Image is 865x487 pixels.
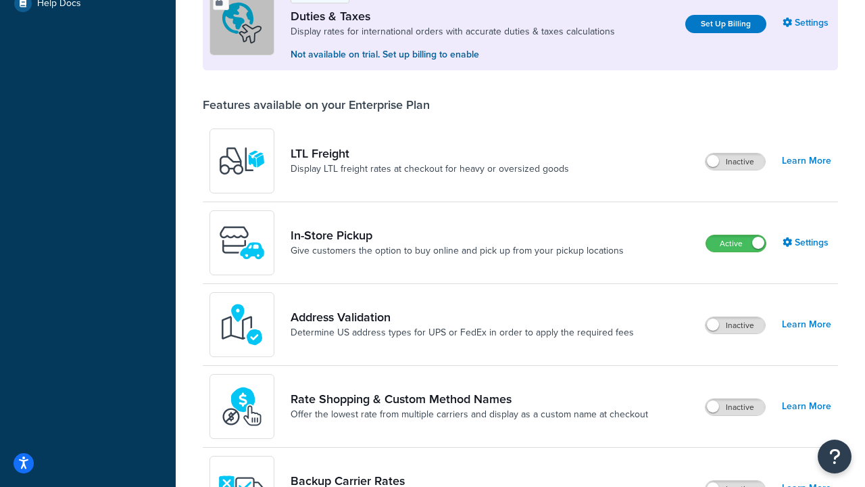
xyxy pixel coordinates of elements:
[782,397,831,416] a: Learn More
[818,440,851,473] button: Open Resource Center
[291,162,569,176] a: Display LTL freight rates at checkout for heavy or oversized goods
[218,137,266,185] img: y79ZsPf0fXUFUhFXDzUgf+ktZg5F2+ohG75+v3d2s1D9TjoU8PiyCIluIjV41seZevKCRuEjTPPOKHJsQcmKCXGdfprl3L4q7...
[291,228,624,243] a: In-Store Pickup
[782,152,831,170] a: Learn More
[783,14,831,32] a: Settings
[706,154,765,170] label: Inactive
[291,9,615,24] a: Duties & Taxes
[706,399,765,415] label: Inactive
[706,317,765,333] label: Inactive
[291,244,624,258] a: Give customers the option to buy online and pick up from your pickup locations
[218,301,266,348] img: kIG8fy0lQAAAABJRU5ErkJggg==
[291,310,634,325] a: Address Validation
[291,47,615,62] p: Not available on trial. Set up billing to enable
[706,235,766,252] label: Active
[291,146,569,161] a: LTL Freight
[782,315,831,334] a: Learn More
[218,383,266,430] img: icon-duo-feat-rate-shopping-ecdd8bed.png
[291,25,615,39] a: Display rates for international orders with accurate duties & taxes calculations
[685,15,766,33] a: Set Up Billing
[218,219,266,266] img: wfgcfpwTIucLEAAAAASUVORK5CYII=
[291,392,648,407] a: Rate Shopping & Custom Method Names
[203,97,430,112] div: Features available on your Enterprise Plan
[291,408,648,421] a: Offer the lowest rate from multiple carriers and display as a custom name at checkout
[291,326,634,340] a: Determine US address types for UPS or FedEx in order to apply the required fees
[783,233,831,252] a: Settings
